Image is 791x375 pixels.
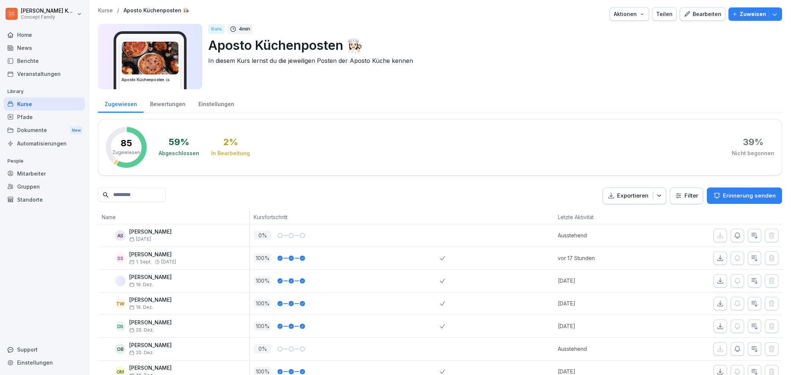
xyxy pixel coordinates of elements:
button: Bearbeiten [680,7,725,21]
div: Support [4,343,85,356]
div: SS [115,253,126,263]
a: Zugewiesen [98,94,143,113]
a: Kurse [98,7,113,14]
div: 2 % [223,138,238,147]
p: 4 min [239,25,250,33]
a: Aposto Küchenposten 👩🏻‍🍳 [124,7,189,14]
div: Dokumente [4,124,85,137]
span: [DATE] [129,237,151,242]
p: vor 17 Stunden [558,254,649,262]
p: 0 % [254,344,271,353]
p: 100 % [254,321,271,331]
p: Ausstehend [558,345,649,353]
p: [PERSON_NAME] [129,320,172,326]
a: DokumenteNew [4,124,85,137]
p: Letzte Aktivität [558,213,645,221]
span: 20. Dez. [129,327,154,333]
button: Teilen [652,7,677,21]
p: Exportieren [617,192,648,200]
div: 39 % [743,138,763,147]
span: 19. Dez. [129,305,153,310]
div: Teilen [656,10,673,18]
p: Erinnerung senden [723,192,776,200]
span: 1. Sept. [129,259,152,265]
div: 59 % [169,138,189,147]
p: Ausstehend [558,231,649,239]
span: 20. Dez. [129,350,154,355]
a: Veranstaltungen [4,67,85,80]
p: [DATE] [558,299,649,307]
div: Nicht begonnen [732,150,774,157]
a: Gruppen [4,180,85,193]
p: [DATE] [558,322,649,330]
div: OB [115,344,126,354]
button: Zuweisen [728,7,782,21]
a: Home [4,28,85,41]
p: 85 [121,139,132,148]
p: Library [4,86,85,97]
div: New [70,126,83,135]
div: Filter [675,192,698,199]
a: Einstellungen [192,94,241,113]
div: Bearbeiten [684,10,721,18]
a: Einstellungen [4,356,85,369]
div: DS [115,321,126,331]
p: 100 % [254,253,271,263]
a: Mitarbeiter [4,167,85,180]
p: Zugewiesen [112,149,140,156]
div: Aktionen [614,10,645,18]
h3: Aposto Küchenposten 👩🏻‍🍳 [121,77,179,83]
div: AS [115,230,126,241]
a: Pfade [4,110,85,124]
img: ufp6lg5l1jr1suvv4chl3dk5.png [122,42,178,74]
p: People [4,155,85,167]
p: Kursfortschritt [254,213,436,221]
button: Filter [670,188,703,204]
p: [PERSON_NAME] [129,342,172,349]
p: / [117,7,119,14]
span: [DATE] [161,259,176,265]
div: TW [115,298,126,309]
p: [PERSON_NAME] [129,297,172,303]
button: Erinnerung senden [707,187,782,204]
p: Zuweisen [740,10,766,18]
div: Abgeschlossen [159,150,199,157]
div: In Bearbeitung [211,150,250,157]
p: [PERSON_NAME] [129,251,176,258]
a: News [4,41,85,54]
p: 0 % [254,231,271,240]
p: [PERSON_NAME] Komarov [21,8,75,14]
div: Kurs [208,24,225,34]
a: Bewertungen [143,94,192,113]
p: [DATE] [558,277,649,285]
a: Automatisierungen [4,137,85,150]
button: Exportieren [603,187,666,204]
p: 100 % [254,276,271,285]
button: Aktionen [610,7,649,21]
p: [PERSON_NAME] [129,229,172,235]
p: Concept Family [21,15,75,20]
a: Berichte [4,54,85,67]
p: [PERSON_NAME] [129,274,172,281]
a: Kurse [4,97,85,110]
a: Standorte [4,193,85,206]
p: Aposto Küchenposten 👩🏻‍🍳 [208,36,776,55]
p: Name [102,213,246,221]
